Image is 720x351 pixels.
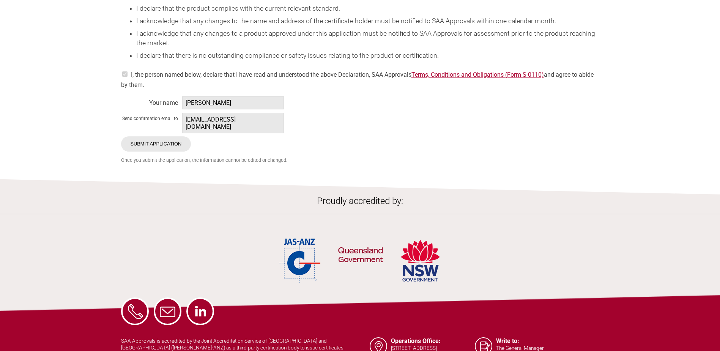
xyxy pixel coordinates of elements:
a: LinkedIn - SAA Approvals [186,297,214,325]
div: Your name [121,97,178,105]
li: I acknowledge that any changes to a product approved under this application must be notified to S... [136,29,599,48]
div: I, the person named below, declare that I have read and understood the above Declaration, SAA App... [121,66,599,89]
li: I declare that the product complies with the current relevant standard. [136,4,599,13]
div: Send confirmation email to [121,114,178,122]
li: I acknowledge that any changes to the name and address of the certificate holder must be notified... [136,16,599,26]
small: Once you submit the application, the information cannot be edited or changed. [121,157,599,163]
input: Submit Application [121,136,191,152]
img: NSW Government [400,237,441,285]
h5: Write to: [496,337,580,345]
li: I declare that there is no outstanding compliance or safety issues relating to the product or cer... [136,51,599,60]
a: Terms, Conditions and Obligations (Form S-0110) [411,71,544,78]
span: [EMAIL_ADDRESS][DOMAIN_NAME] [182,113,284,133]
h5: Operations Office: [391,337,475,345]
a: Phone [121,297,149,325]
input: on [121,71,129,77]
img: QLD Government [338,228,383,285]
img: JAS-ANZ [279,237,321,285]
a: Email [154,297,181,325]
span: [PERSON_NAME] [182,96,284,109]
